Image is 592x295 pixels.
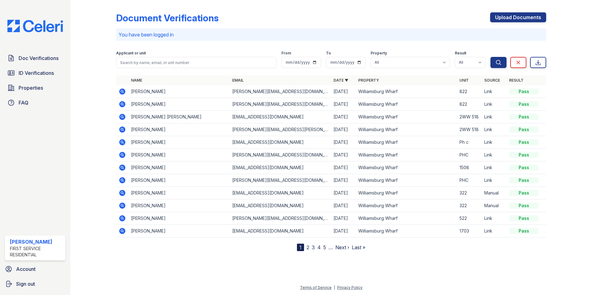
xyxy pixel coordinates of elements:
[230,212,331,225] td: [PERSON_NAME][EMAIL_ADDRESS][DOMAIN_NAME]
[128,123,230,136] td: [PERSON_NAME]
[128,187,230,199] td: [PERSON_NAME]
[482,111,507,123] td: Link
[356,187,457,199] td: Williamsburg Wharf
[5,67,65,79] a: ID Verifications
[457,212,482,225] td: 522
[356,136,457,149] td: Williamsburg Wharf
[307,244,309,250] a: 2
[358,78,379,83] a: Property
[5,96,65,109] a: FAQ
[457,225,482,237] td: 1703
[482,85,507,98] td: Link
[230,136,331,149] td: [EMAIL_ADDRESS][DOMAIN_NAME]
[2,278,68,290] button: Sign out
[317,244,321,250] a: 4
[19,99,28,106] span: FAQ
[331,225,356,237] td: [DATE]
[356,85,457,98] td: Williamsburg Wharf
[331,199,356,212] td: [DATE]
[482,149,507,161] td: Link
[482,199,507,212] td: Manual
[329,244,333,251] span: …
[116,51,146,56] label: Applicant or unit
[457,85,482,98] td: 822
[334,285,335,290] div: |
[509,78,524,83] a: Result
[19,69,54,77] span: ID Verifications
[484,78,500,83] a: Source
[356,174,457,187] td: Williamsburg Wharf
[230,149,331,161] td: [PERSON_NAME][EMAIL_ADDRESS][DOMAIN_NAME]
[128,161,230,174] td: [PERSON_NAME]
[230,199,331,212] td: [EMAIL_ADDRESS][DOMAIN_NAME]
[128,199,230,212] td: [PERSON_NAME]
[356,123,457,136] td: Williamsburg Wharf
[509,215,539,221] div: Pass
[312,244,315,250] a: 3
[5,52,65,64] a: Doc Verifications
[457,98,482,111] td: 822
[509,165,539,171] div: Pass
[455,51,466,56] label: Result
[300,285,332,290] a: Terms of Service
[232,78,244,83] a: Email
[331,123,356,136] td: [DATE]
[459,78,469,83] a: Unit
[116,12,219,24] div: Document Verifications
[509,88,539,95] div: Pass
[482,98,507,111] td: Link
[128,111,230,123] td: [PERSON_NAME] [PERSON_NAME]
[337,285,363,290] a: Privacy Policy
[230,161,331,174] td: [EMAIL_ADDRESS][DOMAIN_NAME]
[331,149,356,161] td: [DATE]
[509,190,539,196] div: Pass
[333,78,348,83] a: Date ▼
[19,84,43,92] span: Properties
[482,123,507,136] td: Link
[128,136,230,149] td: [PERSON_NAME]
[356,225,457,237] td: Williamsburg Wharf
[509,228,539,234] div: Pass
[230,225,331,237] td: [EMAIL_ADDRESS][DOMAIN_NAME]
[457,136,482,149] td: Ph c
[128,149,230,161] td: [PERSON_NAME]
[230,174,331,187] td: [PERSON_NAME][EMAIL_ADDRESS][DOMAIN_NAME]
[230,111,331,123] td: [EMAIL_ADDRESS][DOMAIN_NAME]
[457,174,482,187] td: PHC
[482,174,507,187] td: Link
[281,51,291,56] label: From
[2,263,68,275] a: Account
[128,174,230,187] td: [PERSON_NAME]
[457,111,482,123] td: 2WW 518
[457,199,482,212] td: 322
[490,12,546,22] a: Upload Documents
[119,31,544,38] p: You have been logged in
[331,111,356,123] td: [DATE]
[230,98,331,111] td: [PERSON_NAME][EMAIL_ADDRESS][DOMAIN_NAME]
[509,126,539,133] div: Pass
[457,161,482,174] td: 1508
[230,85,331,98] td: [PERSON_NAME][EMAIL_ADDRESS][DOMAIN_NAME]
[128,85,230,98] td: [PERSON_NAME]
[482,225,507,237] td: Link
[509,203,539,209] div: Pass
[16,265,36,273] span: Account
[331,212,356,225] td: [DATE]
[326,51,331,56] label: To
[356,98,457,111] td: Williamsburg Wharf
[356,161,457,174] td: Williamsburg Wharf
[356,199,457,212] td: Williamsburg Wharf
[509,101,539,107] div: Pass
[509,114,539,120] div: Pass
[331,85,356,98] td: [DATE]
[128,98,230,111] td: [PERSON_NAME]
[331,98,356,111] td: [DATE]
[335,244,349,250] a: Next ›
[457,123,482,136] td: 2WW 518
[19,54,59,62] span: Doc Verifications
[331,174,356,187] td: [DATE]
[230,187,331,199] td: [EMAIL_ADDRESS][DOMAIN_NAME]
[128,225,230,237] td: [PERSON_NAME]
[482,212,507,225] td: Link
[323,244,326,250] a: 5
